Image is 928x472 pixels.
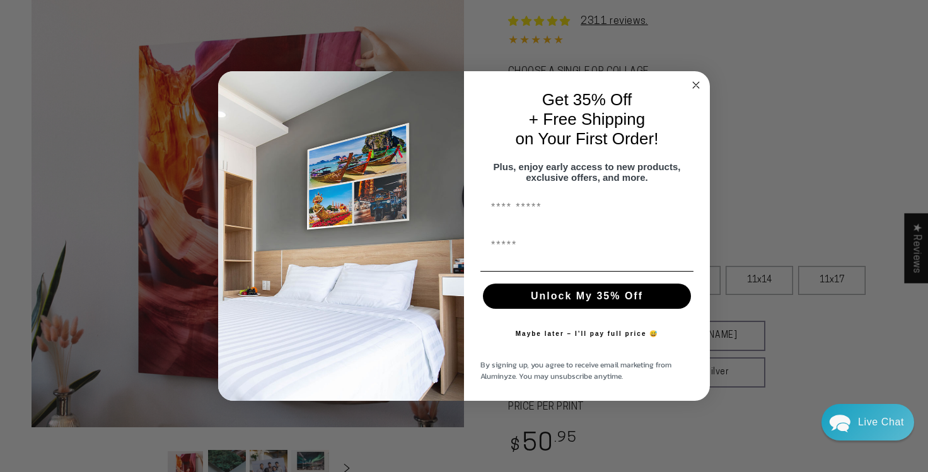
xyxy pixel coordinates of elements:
div: Contact Us Directly [858,404,904,440]
button: Close dialog [688,78,704,93]
button: Unlock My 35% Off [483,284,691,309]
span: + Free Shipping [529,110,645,129]
span: Get 35% Off [542,90,632,109]
span: Plus, enjoy early access to new products, exclusive offers, and more. [494,161,681,183]
img: underline [480,271,693,272]
img: 728e4f65-7e6c-44e2-b7d1-0292a396982f.jpeg [218,71,464,401]
span: on Your First Order! [516,129,659,148]
span: By signing up, you agree to receive email marketing from Aluminyze. You may unsubscribe anytime. [480,359,671,382]
div: Chat widget toggle [821,404,914,440]
button: Maybe later – I’ll pay full price 😅 [509,321,665,347]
